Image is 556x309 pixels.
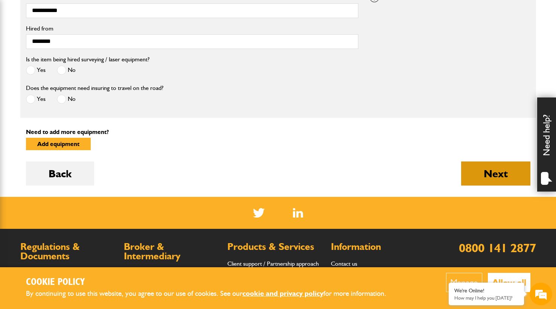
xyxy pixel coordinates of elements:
[10,136,137,225] textarea: Type your message and hit 'Enter'
[26,288,399,300] p: By continuing to use this website, you agree to our use of cookies. See our for more information.
[331,260,357,267] a: Contact us
[26,138,91,150] button: Add equipment
[10,92,137,108] input: Enter your email address
[26,161,94,186] button: Back
[57,65,76,75] label: No
[446,273,482,292] button: Manage
[26,129,530,135] p: Need to add more equipment?
[102,232,137,242] em: Start Chat
[57,94,76,104] label: No
[20,242,116,261] h2: Regulations & Documents
[26,65,46,75] label: Yes
[123,4,142,22] div: Minimize live chat window
[537,97,556,192] div: Need help?
[293,208,303,218] a: LinkedIn
[253,208,265,218] img: Twitter
[227,260,319,267] a: Client support / Partnership approach
[26,26,358,32] label: Hired from
[26,277,399,288] h2: Cookie Policy
[454,288,518,294] div: We're Online!
[26,56,149,62] label: Is the item being hired surveying / laser equipment?
[331,242,427,252] h2: Information
[461,161,530,186] button: Next
[10,114,137,131] input: Enter your phone number
[454,295,518,301] p: How may I help you today?
[26,94,46,104] label: Yes
[488,273,530,292] button: Allow all
[39,42,126,52] div: Chat with us now
[242,289,323,298] a: cookie and privacy policy
[26,85,163,91] label: Does the equipment need insuring to travel on the road?
[124,242,220,261] h2: Broker & Intermediary
[227,242,323,252] h2: Products & Services
[459,241,536,255] a: 0800 141 2877
[293,208,303,218] img: Linked In
[13,42,32,52] img: d_20077148190_company_1631870298795_20077148190
[10,70,137,86] input: Enter your last name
